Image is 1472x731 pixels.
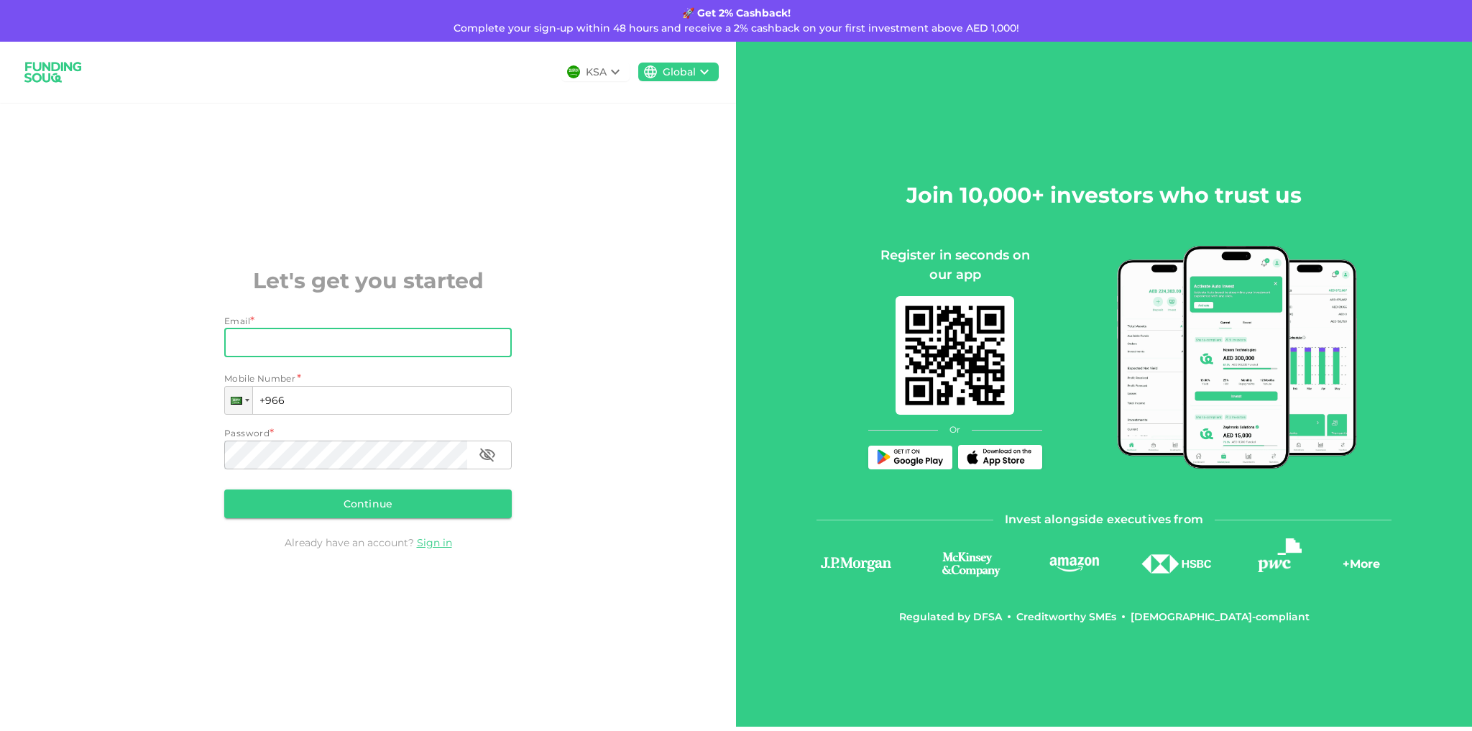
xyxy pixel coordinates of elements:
img: mobile-app [1117,246,1358,469]
img: logo [1141,554,1213,574]
div: Regulated by DFSA [899,610,1002,624]
div: Creditworthy SMEs [1016,610,1116,624]
strong: 🚀 Get 2% Cashback! [682,6,791,19]
img: logo [1258,538,1302,571]
div: Already have an account? [224,535,512,550]
div: Saudi Arabia: + 966 [225,387,252,414]
div: Register in seconds on our app [868,246,1042,285]
div: Global [663,65,696,80]
span: Invest alongside executives from [1005,510,1203,530]
img: flag-sa.b9a346574cdc8950dd34b50780441f57.svg [567,65,580,78]
input: password [224,441,467,469]
span: Mobile Number [224,372,295,386]
img: Play Store [874,449,946,466]
div: [DEMOGRAPHIC_DATA]-compliant [1131,610,1310,624]
div: + More [1343,556,1380,580]
input: 1 (702) 123-4567 [224,386,512,415]
span: Or [949,423,960,436]
span: Complete your sign-up within 48 hours and receive a 2% cashback on your first investment above AE... [454,22,1019,35]
img: mobile-app [896,296,1014,415]
button: Continue [224,489,512,518]
a: Sign in [417,536,452,549]
img: App Store [964,449,1036,466]
input: email [224,328,496,357]
img: logo [1047,555,1101,573]
span: Email [224,316,250,326]
img: logo [816,554,896,574]
span: Password [224,428,270,438]
img: logo [929,550,1013,578]
img: logo [17,53,89,91]
h2: Let's get you started [224,265,512,297]
h2: Join 10,000+ investors who trust us [906,179,1302,211]
div: KSA [586,65,607,80]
